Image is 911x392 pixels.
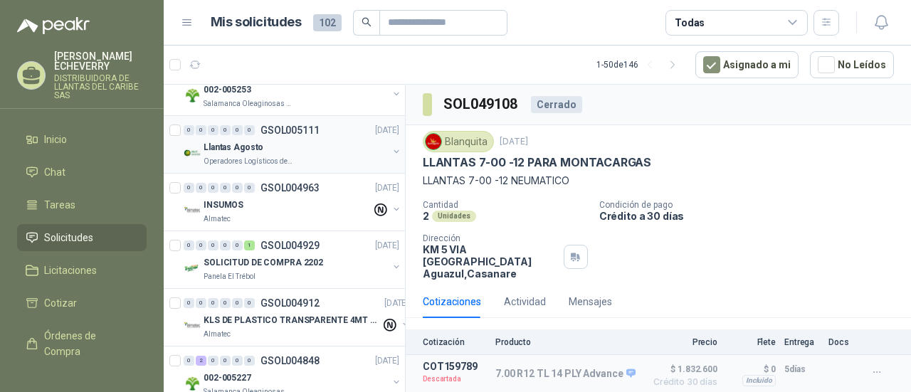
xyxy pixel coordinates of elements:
a: Inicio [17,126,147,153]
div: 0 [244,356,255,366]
p: SOLICITUD DE COMPRA 2202 [204,256,323,270]
a: Licitaciones [17,257,147,284]
p: INSUMOS [204,198,243,212]
p: 002-005227 [204,371,251,385]
p: GSOL004963 [260,183,320,193]
p: Crédito a 30 días [599,210,905,222]
div: Cotizaciones [423,294,481,309]
p: LLANTAS 7-00 -12 NEUMATICO [423,173,894,189]
p: [DATE] [500,135,528,149]
div: Mensajes [569,294,612,309]
p: Operadores Logísticos del Caribe [204,156,293,167]
span: Cotizar [44,295,77,311]
div: 0 [208,298,218,308]
div: 0 [208,356,218,366]
div: 0 [220,298,231,308]
div: 0 [244,298,255,308]
div: 0 [196,298,206,308]
img: Company Logo [184,202,201,219]
a: 0 0 0 0 0 0 GSOL005136[DATE] Company Logo002-005253Salamanca Oleaginosas SAS [184,64,402,110]
p: [DATE] [375,124,399,137]
div: 1 [244,240,255,250]
p: [DATE] [375,354,399,368]
p: [DATE] [375,181,399,195]
a: Chat [17,159,147,186]
p: [DATE] [384,297,409,310]
div: 0 [184,356,194,366]
p: DISTRIBUIDORA DE LLANTAS DEL CARIBE SAS [54,74,147,100]
div: Actividad [504,294,546,309]
p: 002-005253 [204,83,251,97]
div: 0 [196,183,206,193]
a: Órdenes de Compra [17,322,147,365]
div: 1 - 50 de 146 [596,53,684,76]
a: 0 0 0 0 0 0 GSOL004912[DATE] Company LogoKLS DE PLASTICO TRANSPARENTE 4MT CAL 4 Y CINTA TRAAlmatec [184,295,411,340]
p: Precio [646,337,717,347]
p: KLS DE PLASTICO TRANSPARENTE 4MT CAL 4 Y CINTA TRA [204,314,381,327]
h1: Mis solicitudes [211,12,302,33]
a: Solicitudes [17,224,147,251]
div: Blanquita [423,131,494,152]
p: GSOL004848 [260,356,320,366]
button: No Leídos [810,51,894,78]
div: 0 [244,183,255,193]
div: 0 [232,240,243,250]
span: Solicitudes [44,230,93,245]
div: 0 [232,356,243,366]
p: 2 [423,210,429,222]
a: 0 0 0 0 0 1 GSOL004929[DATE] Company LogoSOLICITUD DE COMPRA 2202Panela El Trébol [184,237,402,282]
div: 0 [184,125,194,135]
div: 0 [232,298,243,308]
p: COT159789 [423,361,487,372]
div: 0 [184,240,194,250]
p: KM 5 VIA [GEOGRAPHIC_DATA] Aguazul , Casanare [423,243,558,280]
span: $ 1.832.600 [646,361,717,378]
p: [PERSON_NAME] ECHEVERRY [54,51,147,71]
p: Llantas Agosto [204,141,263,154]
img: Company Logo [426,134,441,149]
div: 0 [220,240,231,250]
div: 0 [196,125,206,135]
h3: SOL049108 [443,93,520,115]
img: Company Logo [184,317,201,334]
p: Docs [828,337,857,347]
img: Company Logo [184,375,201,392]
p: 5 días [784,361,820,378]
p: Flete [726,337,776,347]
span: Chat [44,164,65,180]
p: Descartada [423,372,487,386]
p: Cantidad [423,200,588,210]
a: 0 0 0 0 0 0 GSOL005111[DATE] Company LogoLlantas AgostoOperadores Logísticos del Caribe [184,122,402,167]
div: 0 [184,183,194,193]
a: Tareas [17,191,147,218]
div: 0 [244,125,255,135]
div: 0 [220,356,231,366]
a: 0 0 0 0 0 0 GSOL004963[DATE] Company LogoINSUMOSAlmatec [184,179,402,225]
img: Company Logo [184,87,201,104]
span: Tareas [44,197,75,213]
p: Cotización [423,337,487,347]
div: 0 [208,183,218,193]
div: 0 [220,183,231,193]
span: Crédito 30 días [646,378,717,386]
div: 0 [184,298,194,308]
p: 7.00 R12 TL 14 PLY Advance [495,368,636,381]
button: Asignado a mi [695,51,799,78]
p: Almatec [204,213,231,225]
span: search [362,17,372,27]
p: Dirección [423,233,558,243]
div: 0 [232,183,243,193]
p: LLANTAS 7-00 -12 PARA MONTACARGAS [423,155,651,170]
p: Salamanca Oleaginosas SAS [204,98,293,110]
p: Almatec [204,329,231,340]
p: GSOL005111 [260,125,320,135]
p: Condición de pago [599,200,905,210]
div: 0 [208,125,218,135]
div: Unidades [432,211,476,222]
p: GSOL004929 [260,240,320,250]
p: $ 0 [726,361,776,378]
div: Incluido [742,375,776,386]
span: Inicio [44,132,67,147]
div: Cerrado [531,96,582,113]
p: Panela El Trébol [204,271,256,282]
